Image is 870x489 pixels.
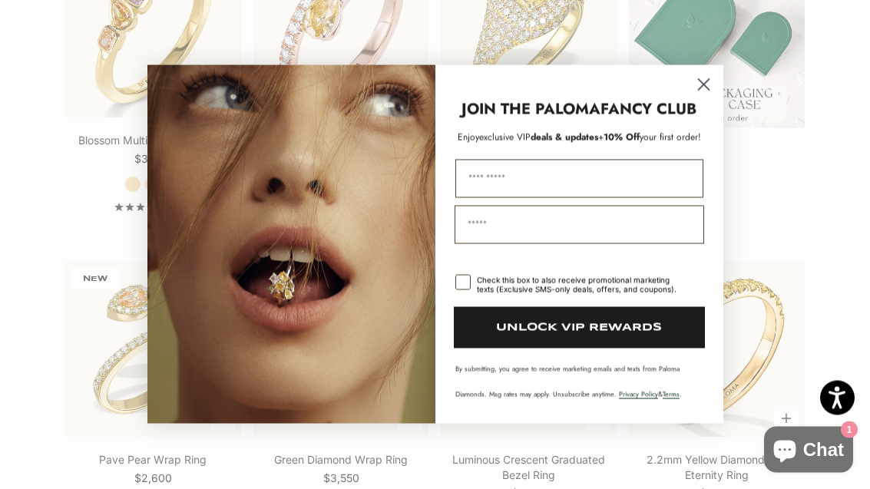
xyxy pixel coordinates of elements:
[619,389,658,399] a: Privacy Policy
[479,131,598,144] span: deals & updates
[461,98,600,121] strong: JOIN THE PALOMA
[477,276,685,294] div: Check this box to also receive promotional marketing texts (Exclusive SMS-only deals, offers, and...
[600,98,696,121] strong: FANCY CLUB
[598,131,701,144] span: + your first order!
[663,389,680,399] a: Terms
[458,131,479,144] span: Enjoy
[604,131,640,144] span: 10% Off
[619,389,682,399] span: & .
[147,65,435,424] img: Loading...
[455,364,703,399] p: By submitting, you agree to receive marketing emails and texts from Paloma Diamonds. Msg rates ma...
[690,71,717,98] button: Close dialog
[479,131,531,144] span: exclusive VIP
[455,160,703,198] input: First Name
[454,307,705,349] button: UNLOCK VIP REWARDS
[455,206,704,244] input: Email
